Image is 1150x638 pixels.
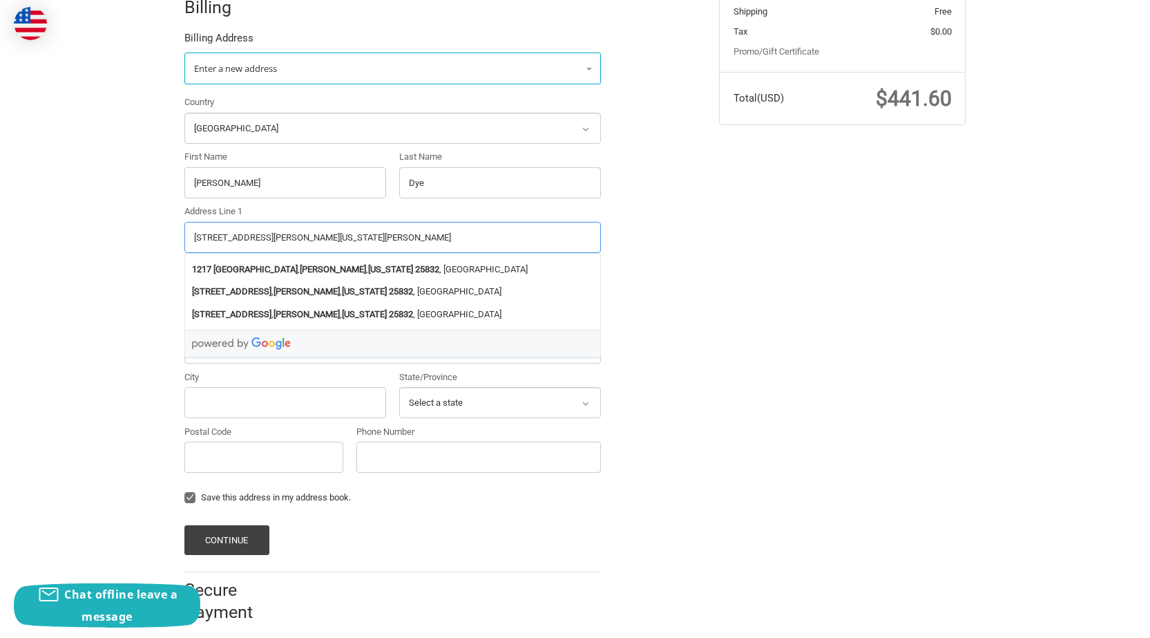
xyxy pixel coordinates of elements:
button: Continue [184,525,269,555]
a: Enter or select a different address [184,53,601,84]
label: City [184,370,386,384]
span: Enter a new address [194,62,277,75]
li: , , , [GEOGRAPHIC_DATA] [185,258,600,281]
strong: [US_STATE] [368,263,413,276]
strong: [PERSON_NAME] [300,263,366,276]
span: $0.00 [930,26,952,37]
label: Save this address in my address book. [184,492,601,503]
span: $441.60 [876,86,952,111]
label: Last Name [399,150,601,164]
legend: Billing Address [184,30,253,53]
strong: 25832 [415,263,439,276]
li: , , , [GEOGRAPHIC_DATA] [185,281,600,303]
span: Tax [734,26,747,37]
label: Postal Code [184,425,343,439]
a: Promo/Gift Certificate [734,46,819,57]
button: Chat offline leave a message [14,583,200,628]
span: Shipping [734,6,767,17]
strong: 1217 [192,263,211,276]
strong: [STREET_ADDRESS] [192,285,271,299]
strong: [US_STATE] [342,308,387,321]
label: First Name [184,150,386,164]
strong: 25832 [389,285,413,299]
img: duty and tax information for United States [14,7,47,40]
span: Total (USD) [734,92,784,104]
label: Phone Number [356,425,601,439]
label: Country [184,95,601,109]
label: State/Province [399,370,601,384]
span: Chat offline leave a message [64,587,178,624]
strong: [PERSON_NAME] [274,308,340,321]
strong: [STREET_ADDRESS] [192,308,271,321]
strong: [GEOGRAPHIC_DATA] [213,263,298,276]
strong: 25832 [389,308,413,321]
label: Address Line 1 [184,205,601,218]
h2: Secure Payment [184,579,278,623]
strong: [PERSON_NAME] [274,285,340,299]
li: , , , [GEOGRAPHIC_DATA] [185,303,600,326]
span: Free [935,6,952,17]
strong: [US_STATE] [342,285,387,299]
